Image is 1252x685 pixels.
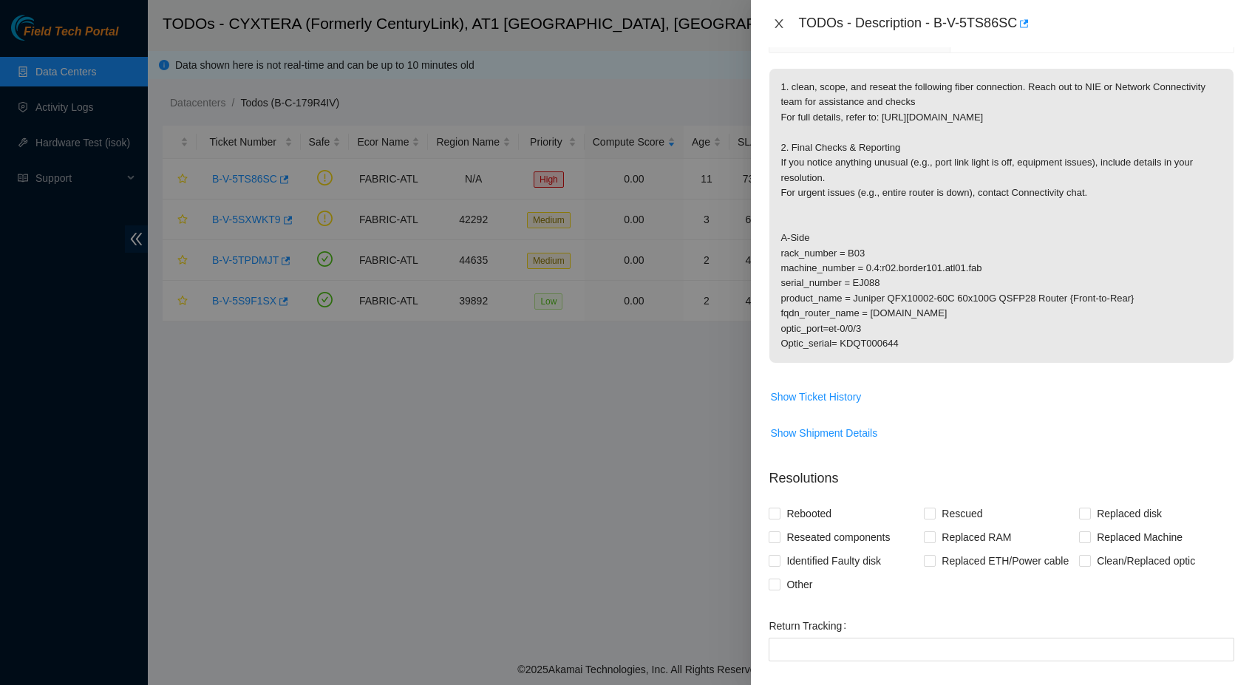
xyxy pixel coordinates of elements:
[936,525,1017,549] span: Replaced RAM
[770,389,861,405] span: Show Ticket History
[773,18,785,30] span: close
[936,549,1075,573] span: Replaced ETH/Power cable
[769,421,878,445] button: Show Shipment Details
[780,549,887,573] span: Identified Faulty disk
[936,502,988,525] span: Rescued
[769,17,789,31] button: Close
[769,638,1234,661] input: Return Tracking
[1091,549,1201,573] span: Clean/Replaced optic
[769,614,852,638] label: Return Tracking
[780,502,837,525] span: Rebooted
[1091,502,1168,525] span: Replaced disk
[769,457,1234,488] p: Resolutions
[770,425,877,441] span: Show Shipment Details
[769,385,862,409] button: Show Ticket History
[798,12,1234,35] div: TODOs - Description - B-V-5TS86SC
[1091,525,1188,549] span: Replaced Machine
[769,69,1234,363] p: 1. clean, scope, and reseat the following fiber connection. Reach out to NIE or Network Connectiv...
[780,525,896,549] span: Reseated components
[780,573,818,596] span: Other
